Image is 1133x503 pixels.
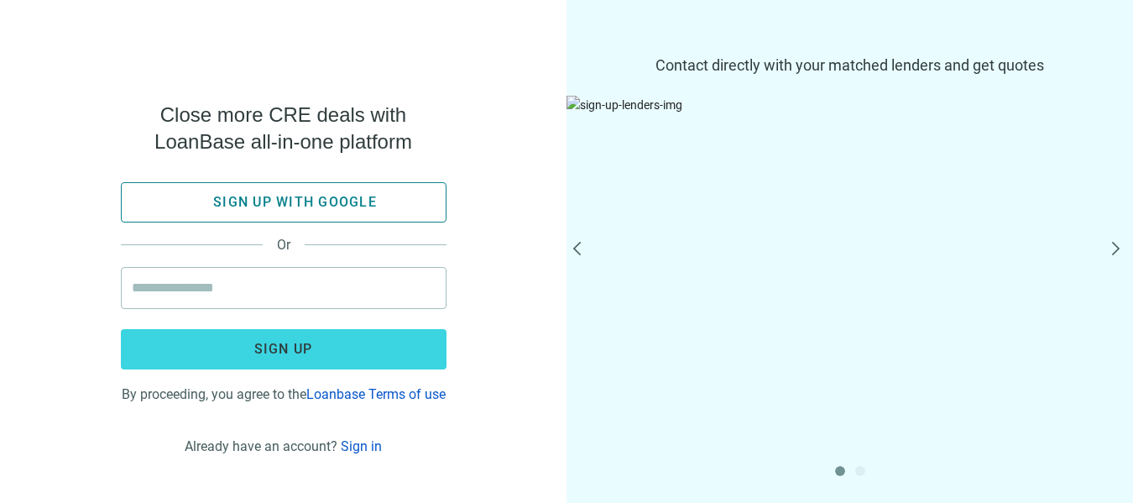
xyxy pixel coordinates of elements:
[1106,242,1126,262] button: next
[121,329,446,369] button: Sign up
[121,102,446,155] span: Close more CRE deals with LoanBase all-in-one platform
[254,341,313,357] span: Sign up
[213,194,377,210] span: Sign up with google
[855,466,865,476] button: 2
[263,237,305,253] span: Or
[566,55,1133,76] span: Contact directly with your matched lenders and get quotes
[835,466,845,476] button: 1
[121,383,446,402] div: By proceeding, you agree to the
[341,438,382,454] a: Sign in
[306,386,446,402] a: Loanbase Terms of use
[566,96,1133,448] img: sign-up-lenders-img
[573,242,593,262] button: prev
[121,182,446,223] button: Sign up with google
